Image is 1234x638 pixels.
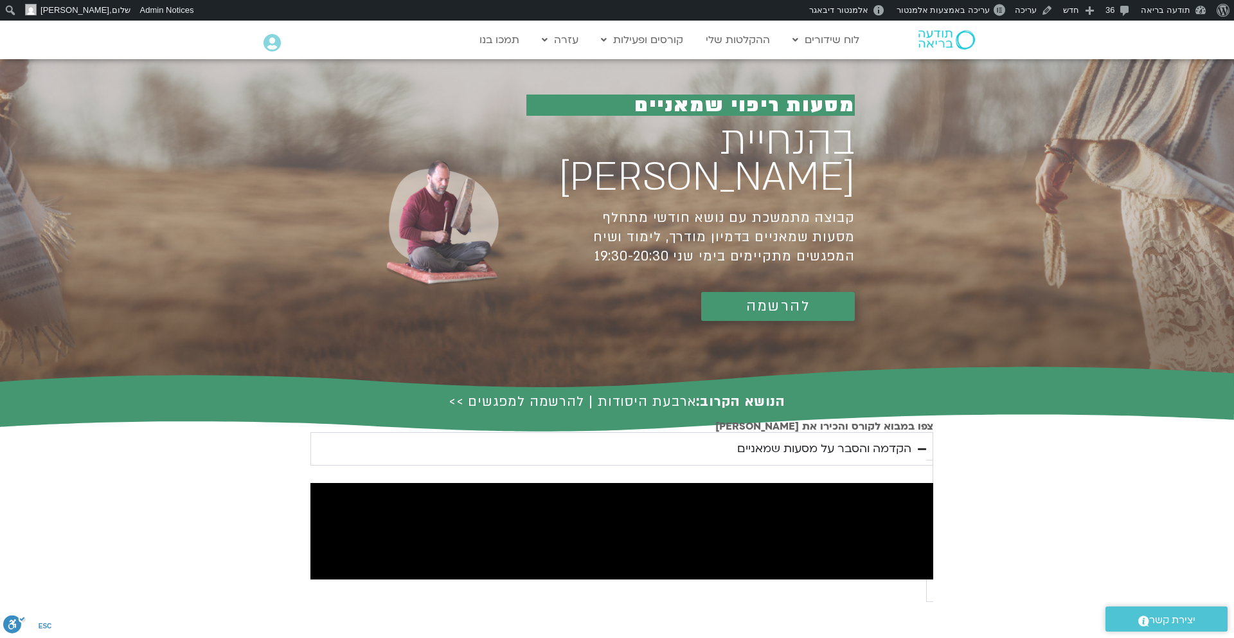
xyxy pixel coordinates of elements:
[897,5,990,15] span: עריכה באמצעות אלמנטור
[40,5,109,15] span: [PERSON_NAME]
[918,30,975,50] img: תודעה בריאה
[310,483,933,579] iframe: מבוא למסעות שמאניים עם תומר פיין
[595,28,690,52] a: קורסים ופעילות
[526,123,855,196] h1: בהנחיית [PERSON_NAME]
[1105,606,1228,632] a: יצירת קשר
[1149,612,1195,629] span: יצירת קשר
[696,392,785,411] b: הנושא הקרוב:
[535,28,585,52] a: עזרה
[786,28,866,52] a: לוח שידורים
[310,432,933,597] div: Accordion. Open links with Enter or Space, close with Escape, and navigate with Arrow Keys
[526,95,855,116] h1: מסעות ריפוי שמאניים
[310,432,933,466] summary: הקדמה והסבר על מסעות שמאניים
[473,28,526,52] a: תמכו בנו
[746,298,810,314] span: להרשמה
[737,439,911,459] div: הקדמה והסבר על מסעות שמאניים
[449,392,786,411] a: הנושא הקרוב:ארבעת היסודות | להרשמה למפגשים >>
[699,28,776,52] a: ההקלטות שלי
[701,292,855,321] a: להרשמה
[526,208,855,266] h1: קבוצה מתמשכת עם נושא חודשי מתחלף מסעות שמאניים בדמיון מודרך, לימוד ושיח המפגשים מתקיימים בימי שני...
[310,421,933,432] h2: צפו במבוא לקורס והכירו את [PERSON_NAME]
